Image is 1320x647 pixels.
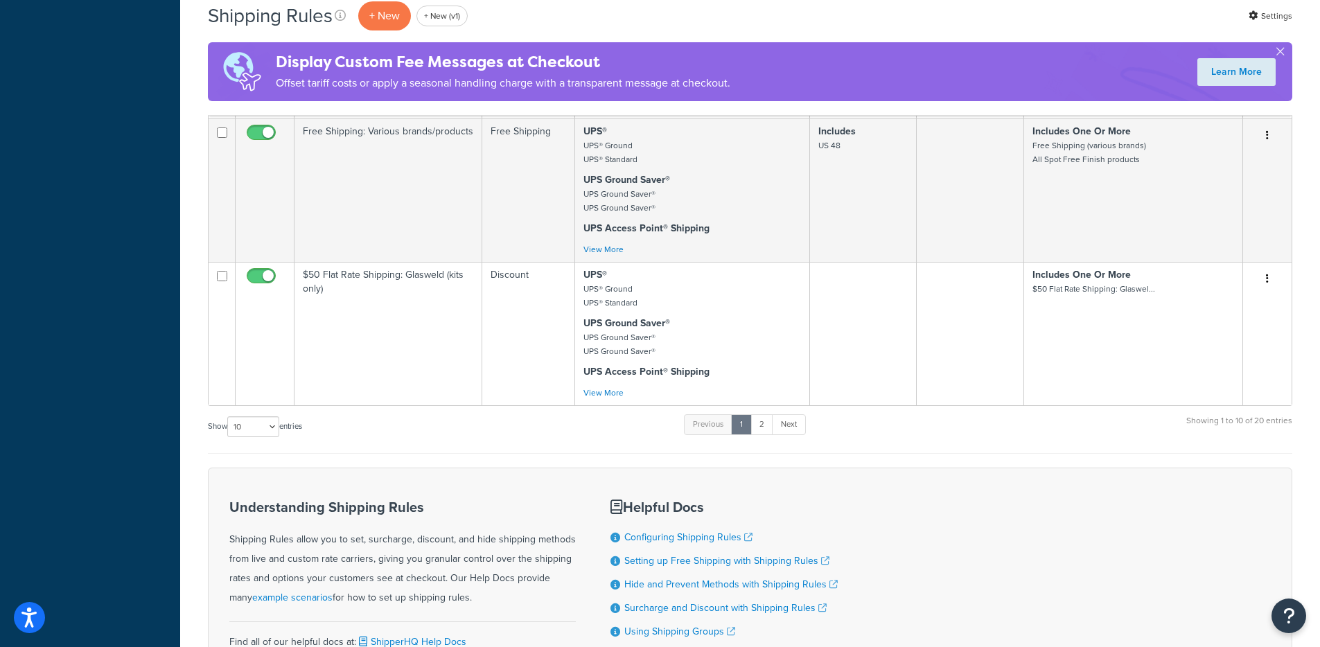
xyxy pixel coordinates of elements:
small: UPS® Ground UPS® Standard [583,283,637,309]
strong: UPS Ground Saver® [583,172,670,187]
a: Learn More [1197,58,1276,86]
img: duties-banner-06bc72dcb5fe05cb3f9472aba00be2ae8eb53ab6f0d8bb03d382ba314ac3c341.png [208,42,276,101]
strong: UPS Ground Saver® [583,316,670,330]
p: + New [358,1,411,30]
h3: Helpful Docs [610,499,838,515]
td: Free Shipping: Various brands/products [294,118,482,262]
div: Showing 1 to 10 of 20 entries [1186,413,1292,443]
a: View More [583,387,624,399]
a: example scenarios [252,590,333,605]
a: Configuring Shipping Rules [624,530,753,544]
a: Next [772,414,806,435]
a: Surcharge and Discount with Shipping Rules [624,601,827,615]
td: Free Shipping [482,118,575,262]
a: 2 [750,414,773,435]
small: US 48 [818,139,841,152]
small: UPS Ground Saver® UPS Ground Saver® [583,331,655,357]
h3: Understanding Shipping Rules [229,499,576,515]
button: Open Resource Center [1271,599,1306,633]
div: Shipping Rules allow you to set, surcharge, discount, and hide shipping methods from live and cus... [229,499,576,608]
strong: Includes One Or More [1032,267,1131,282]
h1: Shipping Rules [208,2,333,29]
strong: UPS® [583,267,607,282]
a: View More [583,243,624,256]
a: Hide and Prevent Methods with Shipping Rules [624,577,838,592]
select: Showentries [227,416,279,437]
a: Previous [684,414,732,435]
strong: UPS® [583,124,607,139]
strong: Includes [818,124,856,139]
small: Free Shipping (various brands) All Spot Free Finish products [1032,139,1146,166]
h4: Display Custom Fee Messages at Checkout [276,51,730,73]
small: UPS Ground Saver® UPS Ground Saver® [583,188,655,214]
a: + New (v1) [416,6,468,26]
td: $50 Flat Rate Shipping: Glasweld (kits only) [294,262,482,405]
td: Discount [482,262,575,405]
a: Settings [1249,6,1292,26]
a: 1 [731,414,752,435]
label: Show entries [208,416,302,437]
p: Offset tariff costs or apply a seasonal handling charge with a transparent message at checkout. [276,73,730,93]
strong: UPS Access Point® Shipping [583,221,710,236]
a: Setting up Free Shipping with Shipping Rules [624,553,829,568]
small: UPS® Ground UPS® Standard [583,139,637,166]
strong: Includes One Or More [1032,124,1131,139]
a: Using Shipping Groups [624,624,735,639]
small: $50 Flat Rate Shipping: Glaswel... [1032,283,1155,295]
strong: UPS Access Point® Shipping [583,364,710,379]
